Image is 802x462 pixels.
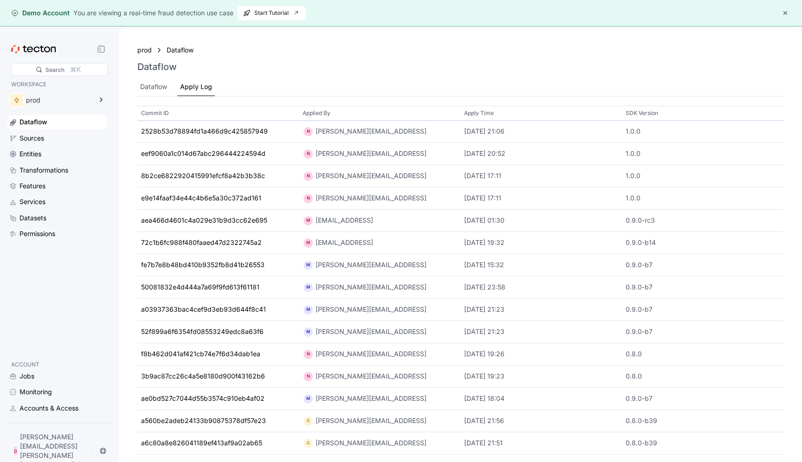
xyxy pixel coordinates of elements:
div: fe7b7e8b48bd410b9352fb8d41b26553 [141,260,265,270]
div: Search [45,65,65,74]
div: [PERSON_NAME][EMAIL_ADDRESS] [316,126,427,137]
span: Start Tutorial [243,6,300,20]
a: Dataflow [7,115,107,129]
div: N [303,371,314,382]
div: 0.8.0 [626,349,780,359]
div: prod [26,97,92,103]
div: [DATE] 15:32 [464,260,618,270]
div: 50081832e4d444a7a69f9fd613f61181 [141,282,259,293]
div: Demo Account [11,8,70,18]
div: ae0bd527c7044d55b3574c910eb4af02 [141,394,265,404]
div: M [303,260,314,271]
div: [PERSON_NAME][EMAIL_ADDRESS] [316,349,427,360]
div: [DATE] 23:58 [464,282,618,293]
div: [PERSON_NAME][EMAIL_ADDRESS] [316,371,427,382]
div: [DATE] 21:23 [464,327,618,337]
a: Start Tutorial [237,6,306,20]
div: prod [137,45,152,55]
div: Features [19,181,45,191]
a: eef9060a1c014d67abc296444224594d [141,149,295,159]
div: [DATE] 19:23 [464,372,618,382]
div: [PERSON_NAME][EMAIL_ADDRESS] [316,148,427,160]
a: 8b2ce6822920415991efcf8a42b3b38c [141,171,295,181]
div: M [303,393,314,404]
div: Apply Log [180,82,212,92]
a: fe7b7e8b48bd410b9352fb8d41b26553 [141,260,295,270]
a: a6c80a8e826041189ef413af9a02ab65 [141,438,295,449]
div: [DATE] 19:26 [464,349,618,359]
div: [PERSON_NAME][EMAIL_ADDRESS] [316,393,427,404]
div: M [303,327,314,338]
div: [EMAIL_ADDRESS] [316,215,373,226]
div: 0.8.0-b39 [626,438,780,449]
div: [DATE] 01:30 [464,216,618,226]
div: 0.9.0-rc3 [626,216,780,226]
div: eef9060a1c014d67abc296444224594d [141,149,265,159]
div: 1.0.0 [626,149,780,159]
div: Services [19,197,45,207]
div: a6c80a8e826041189ef413af9a02ab65 [141,438,262,449]
div: 0.9.0-b7 [626,282,780,293]
div: [PERSON_NAME][EMAIL_ADDRESS] [316,416,427,427]
a: Jobs [7,369,107,383]
div: 0.8.0-b39 [626,416,780,426]
div: N [303,126,314,137]
div: M [303,215,314,226]
div: [PERSON_NAME][EMAIL_ADDRESS] [316,282,427,293]
div: [PERSON_NAME][EMAIL_ADDRESS] [316,438,427,449]
a: Sources [7,131,107,145]
p: WORKSPACE [11,80,103,89]
div: [DATE] 18:04 [464,394,618,404]
div: Dataflow [19,117,47,127]
div: [DATE] 19:32 [464,238,618,248]
div: [DATE] 21:06 [464,127,618,137]
p: Apply Time [464,109,494,118]
a: a03937363bac4cef9d3eb93d644f8c41 [141,305,295,315]
div: [PERSON_NAME][EMAIL_ADDRESS] [316,327,427,338]
div: [DATE] 17:11 [464,193,618,204]
div: 0.8.0 [626,372,780,382]
p: Applied By [303,109,330,118]
div: 72c1b6fc988f480faaed47d2322745a2 [141,238,262,248]
div: 1.0.0 [626,127,780,137]
a: ae0bd527c7044d55b3574c910eb4af02 [141,394,295,404]
div: [PERSON_NAME][EMAIL_ADDRESS] [316,193,427,204]
div: N [303,193,314,204]
a: Accounts & Access [7,401,107,415]
div: Jobs [19,371,34,381]
div: Sources [19,133,44,143]
div: Dataflow [140,82,167,92]
div: [PERSON_NAME][EMAIL_ADDRESS] [316,171,427,182]
div: 2528b53d78894fd1a466d9c425857949 [141,127,268,137]
a: 50081832e4d444a7a69f9fd613f61181 [141,282,295,293]
div: N [303,148,314,160]
div: C [303,416,314,427]
div: [PERSON_NAME][EMAIL_ADDRESS] [316,260,427,271]
div: C [303,438,314,449]
div: ⌘K [70,64,81,75]
div: Transformations [19,165,68,175]
p: ACCOUNT [11,360,103,369]
div: 1.0.0 [626,171,780,181]
a: f8b462d041af421cb74e7f6d34dab1ea [141,349,295,359]
div: [EMAIL_ADDRESS] [316,237,373,249]
a: 52f899a6f6354fd08553249edc8a63f6 [141,327,295,337]
a: e9e14faaf34e44c4b6e5a30c372ad161 [141,193,295,204]
div: a560be2adeb24133b90875378df57e23 [141,416,266,426]
a: Features [7,179,107,193]
a: 2528b53d78894fd1a466d9c425857949 [141,127,295,137]
div: Search⌘K [11,63,108,76]
a: 3b9ac87cc26c4a5e8180d900f43162b6 [141,372,295,382]
div: Permissions [19,229,55,239]
div: Monitoring [19,387,52,397]
div: 52f899a6f6354fd08553249edc8a63f6 [141,327,264,337]
div: M [303,304,314,315]
a: Dataflow [167,45,199,55]
div: 0.9.0-b14 [626,238,780,248]
a: Transformations [7,163,107,177]
div: 0.9.0-b7 [626,327,780,337]
div: a03937363bac4cef9d3eb93d644f8c41 [141,305,266,315]
a: Services [7,195,107,209]
p: Commit ID [141,109,169,118]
